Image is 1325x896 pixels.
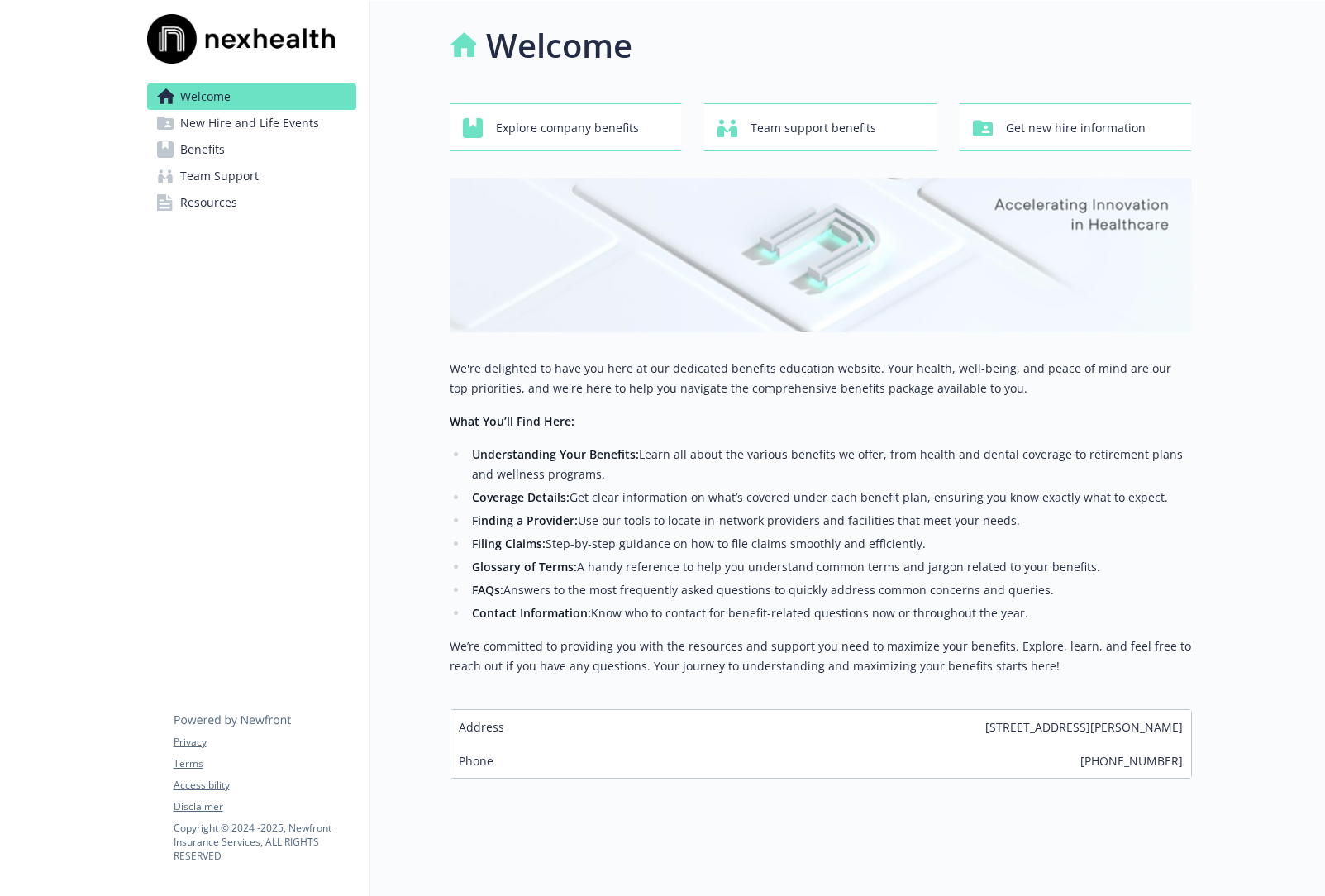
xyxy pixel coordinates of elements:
li: Step-by-step guidance on how to file claims smoothly and efficiently. [468,534,1192,554]
strong: Coverage Details: [472,489,570,505]
a: Terms [174,756,355,771]
strong: Understanding Your Benefits: [472,446,639,462]
span: Welcome [180,83,231,110]
p: We're delighted to have you here at our dedicated benefits education website. Your health, well-b... [450,359,1192,398]
h1: Welcome [486,21,632,70]
a: Privacy [174,735,355,750]
li: Learn all about the various benefits we offer, from health and dental coverage to retirement plan... [468,445,1192,484]
span: Phone [459,752,493,770]
li: Get clear information on what’s covered under each benefit plan, ensuring you know exactly what t... [468,488,1192,508]
li: Use our tools to locate in-network providers and facilities that meet your needs. [468,511,1192,531]
img: overview page banner [450,178,1192,332]
span: New Hire and Life Events [180,110,319,136]
li: Answers to the most frequently asked questions to quickly address common concerns and queries. [468,580,1192,600]
a: Accessibility [174,778,355,793]
a: Benefits [147,136,356,163]
strong: What You’ll Find Here: [450,413,574,429]
strong: Filing Claims: [472,536,546,551]
span: Get new hire information [1006,112,1146,144]
span: Benefits [180,136,225,163]
p: We’re committed to providing you with the resources and support you need to maximize your benefit... [450,636,1192,676]
span: Team support benefits [751,112,876,144]
li: A handy reference to help you understand common terms and jargon related to your benefits. [468,557,1192,577]
span: [PHONE_NUMBER] [1080,752,1183,770]
span: Explore company benefits [496,112,639,144]
li: Know who to contact for benefit-related questions now or throughout the year. [468,603,1192,623]
a: Disclaimer [174,799,355,814]
button: Get new hire information [960,103,1192,151]
strong: Glossary of Terms: [472,559,577,574]
p: Copyright © 2024 - 2025 , Newfront Insurance Services, ALL RIGHTS RESERVED [174,821,355,863]
span: Team Support [180,163,259,189]
strong: Contact Information: [472,605,591,621]
a: New Hire and Life Events [147,110,356,136]
a: Team Support [147,163,356,189]
a: Resources [147,189,356,216]
span: [STREET_ADDRESS][PERSON_NAME] [985,718,1183,736]
button: Explore company benefits [450,103,682,151]
span: Address [459,718,504,736]
strong: FAQs: [472,582,503,598]
strong: Finding a Provider: [472,512,578,528]
a: Welcome [147,83,356,110]
span: Resources [180,189,237,216]
button: Team support benefits [704,103,937,151]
